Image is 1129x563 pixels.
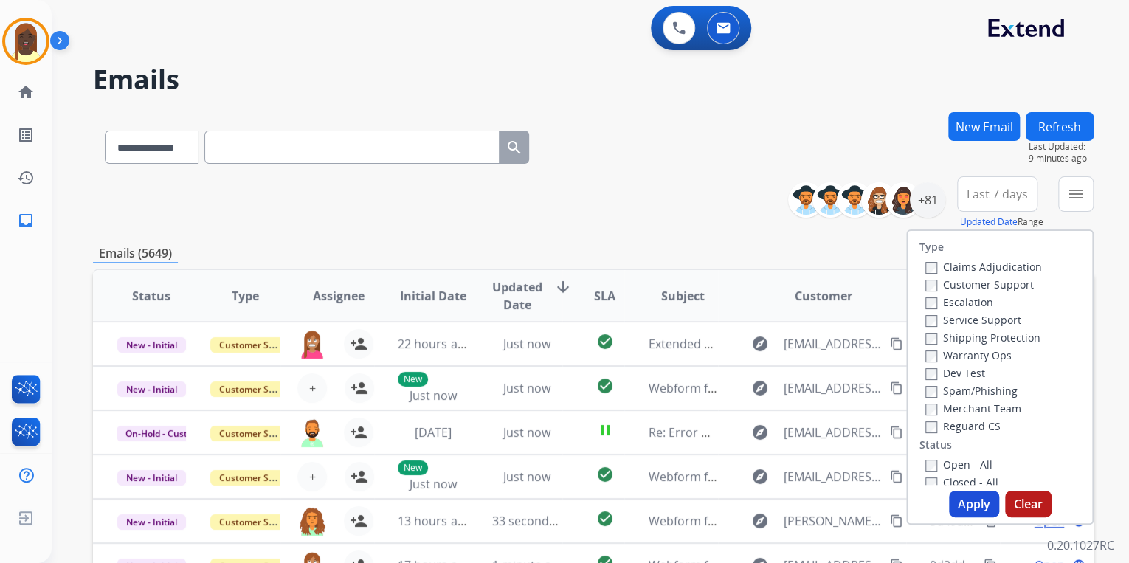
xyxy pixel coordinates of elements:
div: +81 [910,182,945,218]
input: Reguard CS [925,421,937,433]
span: New - Initial [117,337,186,353]
span: Updated Date [492,278,542,314]
label: Closed - All [925,475,998,489]
span: Customer [795,287,852,305]
span: [EMAIL_ADDRESS][DOMAIN_NAME] [783,424,881,441]
span: Last Updated: [1029,141,1094,153]
span: Just now [503,336,550,352]
mat-icon: history [17,169,35,187]
mat-icon: list_alt [17,126,35,144]
span: + [309,379,316,397]
img: agent-avatar [298,506,326,536]
input: Merchant Team [925,404,937,415]
span: [PERSON_NAME][EMAIL_ADDRESS][PERSON_NAME][DOMAIN_NAME] [783,512,881,530]
input: Spam/Phishing [925,386,937,398]
label: Spam/Phishing [925,384,1018,398]
input: Closed - All [925,477,937,489]
span: Customer Support [210,470,306,486]
label: Service Support [925,313,1021,327]
input: Warranty Ops [925,350,937,362]
span: Subject [661,287,705,305]
label: Claims Adjudication [925,260,1042,274]
input: Escalation [925,297,937,309]
mat-icon: check_circle [595,333,613,350]
span: 13 hours ago [398,513,471,529]
span: Range [960,215,1043,228]
span: Assignee [313,287,365,305]
mat-icon: person_add [351,379,368,397]
span: Webform from [EMAIL_ADDRESS][DOMAIN_NAME] on [DATE] [648,469,982,485]
mat-icon: explore [750,379,768,397]
span: Webform from [EMAIL_ADDRESS][DOMAIN_NAME] on [DATE] [648,380,982,396]
button: + [297,373,327,403]
span: [DATE] [414,424,451,441]
span: [EMAIL_ADDRESS][DOMAIN_NAME] [783,379,881,397]
mat-icon: menu [1067,185,1085,203]
button: Apply [949,491,999,517]
mat-icon: content_copy [890,470,903,483]
label: Type [919,240,944,255]
mat-icon: person_add [350,335,367,353]
span: 9 minutes ago [1029,153,1094,165]
span: Re: Error when trying to reorder replacement [648,424,901,441]
button: Refresh [1026,112,1094,141]
mat-icon: person_add [350,512,367,530]
span: On-Hold - Customer [117,426,218,441]
label: Warranty Ops [925,348,1012,362]
label: Escalation [925,295,993,309]
button: Last 7 days [957,176,1037,212]
input: Open - All [925,460,937,472]
p: Emails (5649) [93,244,178,263]
p: 0.20.1027RC [1047,536,1114,554]
span: SLA [594,287,615,305]
span: Customer Support [210,337,306,353]
img: agent-avatar [298,329,326,359]
span: + [309,468,316,486]
label: Shipping Protection [925,331,1040,345]
label: Reguard CS [925,419,1001,433]
input: Dev Test [925,368,937,380]
label: Status [919,438,952,452]
input: Customer Support [925,280,937,291]
mat-icon: content_copy [890,337,903,350]
span: New - Initial [117,470,186,486]
span: Last 7 days [967,191,1028,197]
label: Merchant Team [925,401,1021,415]
span: [EMAIL_ADDRESS][DOMAIN_NAME] [783,468,881,486]
p: New [398,460,428,475]
input: Claims Adjudication [925,262,937,274]
span: Type [232,287,259,305]
mat-icon: explore [750,335,768,353]
mat-icon: explore [750,512,768,530]
mat-icon: check_circle [595,466,613,483]
img: avatar [5,21,46,62]
mat-icon: pause [595,421,613,439]
span: Status [132,287,170,305]
mat-icon: check_circle [595,510,613,528]
img: agent-avatar [298,418,326,447]
span: Initial Date [399,287,466,305]
p: New [398,372,428,387]
span: Just now [409,387,456,404]
mat-icon: explore [750,424,768,441]
mat-icon: search [505,139,523,156]
mat-icon: person_add [351,468,368,486]
mat-icon: content_copy [890,426,903,439]
span: Just now [503,469,550,485]
input: Service Support [925,315,937,327]
span: 33 seconds ago [492,513,579,529]
span: Just now [503,424,550,441]
span: Extended warranty - Jetson [648,336,798,352]
mat-icon: explore [750,468,768,486]
button: Updated Date [960,216,1018,228]
label: Dev Test [925,366,985,380]
mat-icon: inbox [17,212,35,229]
span: 22 hours ago [398,336,471,352]
span: Customer Support [210,381,306,397]
mat-icon: check_circle [595,377,613,395]
mat-icon: home [17,83,35,101]
label: Customer Support [925,277,1034,291]
span: Customer Support [210,514,306,530]
mat-icon: arrow_downward [554,278,572,296]
label: Open - All [925,457,992,472]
